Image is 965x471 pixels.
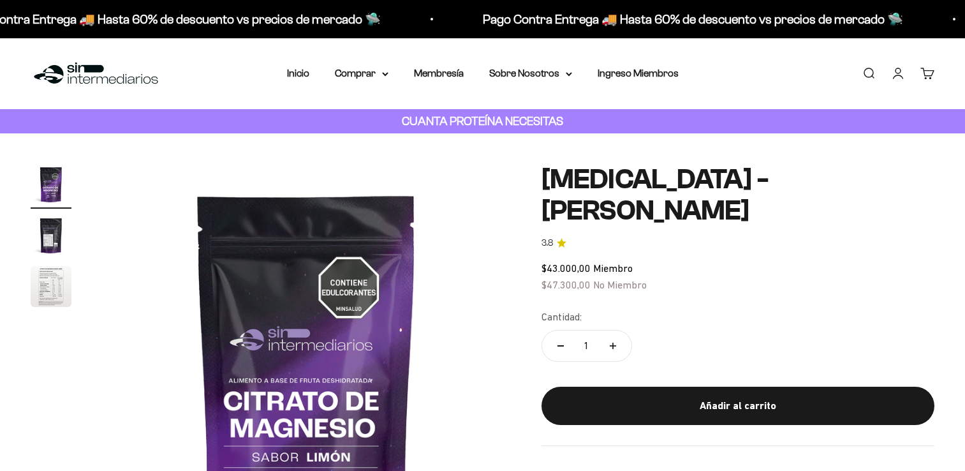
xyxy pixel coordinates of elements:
[287,68,309,78] a: Inicio
[594,331,631,361] button: Aumentar cantidad
[31,164,71,209] button: Ir al artículo 1
[541,309,582,325] label: Cantidad:
[414,68,464,78] a: Membresía
[31,215,71,260] button: Ir al artículo 2
[541,236,934,250] a: 3.83.8 de 5.0 estrellas
[489,65,572,82] summary: Sobre Nosotros
[476,9,897,29] p: Pago Contra Entrega 🚚 Hasta 60% de descuento vs precios de mercado 🛸
[541,262,591,274] span: $43.000,00
[31,164,71,205] img: Citrato de Magnesio - Sabor Limón
[541,236,553,250] span: 3.8
[542,331,579,361] button: Reducir cantidad
[31,266,71,311] button: Ir al artículo 3
[31,266,71,307] img: Citrato de Magnesio - Sabor Limón
[335,65,388,82] summary: Comprar
[598,68,679,78] a: Ingreso Miembros
[541,387,934,425] button: Añadir al carrito
[593,279,647,290] span: No Miembro
[567,398,909,414] div: Añadir al carrito
[593,262,633,274] span: Miembro
[31,215,71,256] img: Citrato de Magnesio - Sabor Limón
[541,279,591,290] span: $47.300,00
[402,114,563,128] strong: CUANTA PROTEÍNA NECESITAS
[541,164,934,226] h1: [MEDICAL_DATA] - [PERSON_NAME]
